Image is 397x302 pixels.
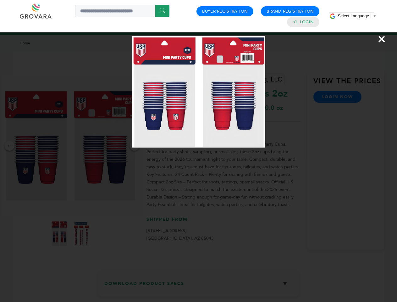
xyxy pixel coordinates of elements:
[132,36,265,148] img: Image Preview
[338,14,369,18] span: Select Language
[267,8,314,14] a: Brand Registration
[378,30,386,48] span: ×
[338,14,377,18] a: Select Language​
[202,8,248,14] a: Buyer Registration
[372,14,377,18] span: ▼
[300,19,314,25] a: Login
[75,5,169,17] input: Search a product or brand...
